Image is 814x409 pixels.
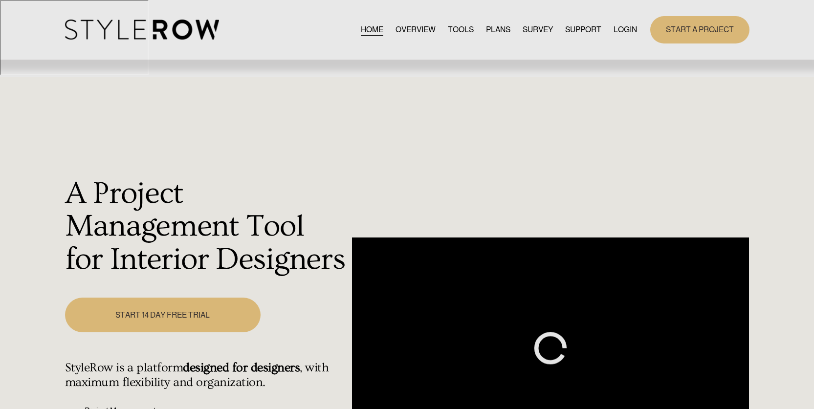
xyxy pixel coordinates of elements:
[65,177,347,277] h1: A Project Management Tool for Interior Designers
[65,20,219,40] img: StyleRow
[614,23,637,36] a: LOGIN
[65,298,261,332] a: START 14 DAY FREE TRIAL
[183,361,300,375] strong: designed for designers
[448,23,474,36] a: TOOLS
[565,24,601,36] span: SUPPORT
[523,23,553,36] a: SURVEY
[65,361,347,390] h4: StyleRow is a platform , with maximum flexibility and organization.
[396,23,436,36] a: OVERVIEW
[361,23,383,36] a: HOME
[486,23,510,36] a: PLANS
[650,16,749,43] a: START A PROJECT
[565,23,601,36] a: folder dropdown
